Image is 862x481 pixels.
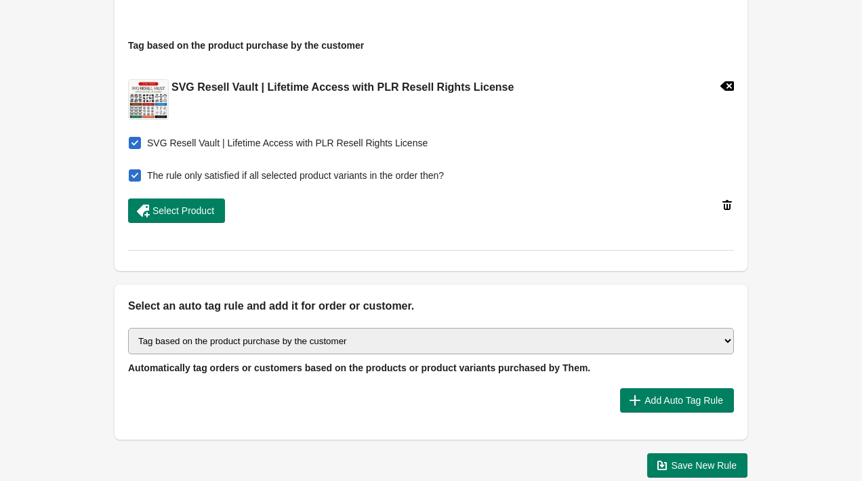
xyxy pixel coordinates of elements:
[672,460,737,471] span: Save New Rule
[620,388,734,413] button: Add Auto Tag Rule
[128,40,364,51] span: Tag based on the product purchase by the customer
[129,80,168,119] img: 100.jpg
[147,136,428,150] span: SVG Resell Vault | Lifetime Access with PLR Resell Rights License
[644,395,723,406] span: Add Auto Tag Rule
[128,198,225,223] button: Select Product
[647,453,748,478] button: Save New Rule
[128,362,590,373] span: Automatically tag orders or customers based on the products or product variants purchased by Them.
[152,205,214,216] span: Select Product
[147,169,444,182] span: The rule only satisfied if all selected product variants in the order then?
[128,298,734,314] h2: Select an auto tag rule and add it for order or customer.
[171,79,514,96] h2: SVG Resell Vault | Lifetime Access with PLR Resell Rights License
